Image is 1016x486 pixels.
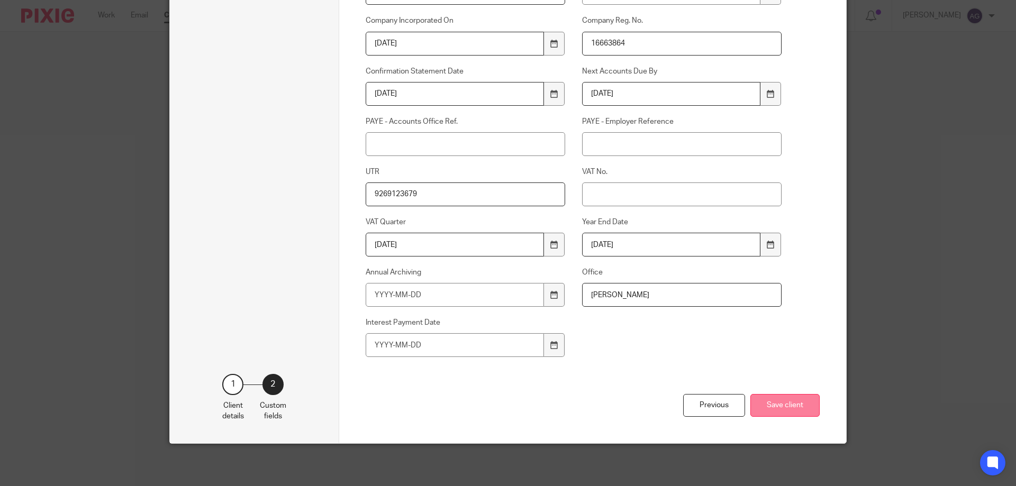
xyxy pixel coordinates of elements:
p: Client details [222,400,244,422]
input: YYYY-MM-DD [366,283,545,307]
label: PAYE - Employer Reference [582,116,782,127]
input: YYYY-MM-DD [366,32,545,56]
label: Company Incorporated On [366,15,566,26]
label: Company Reg. No. [582,15,782,26]
input: YYYY-MM-DD [582,233,761,256]
label: Confirmation Statement Date [366,66,566,77]
label: VAT Quarter [366,217,566,227]
label: Annual Archiving [366,267,566,278]
input: YYYY-MM-DD [366,233,545,256]
input: YYYY-MM-DD [582,82,761,106]
label: Next Accounts Due By [582,66,782,77]
button: Save client [750,394,820,417]
label: Year End Date [582,217,782,227]
input: YYYY-MM-DD [366,82,545,106]
p: Custom fields [260,400,286,422]
div: 2 [262,374,284,395]
div: 1 [222,374,243,395]
label: UTR [366,167,566,177]
div: Previous [683,394,745,417]
label: PAYE - Accounts Office Ref. [366,116,566,127]
label: VAT No. [582,167,782,177]
label: Office [582,267,782,278]
label: Interest Payment Date [366,317,566,328]
input: YYYY-MM-DD [366,333,545,357]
